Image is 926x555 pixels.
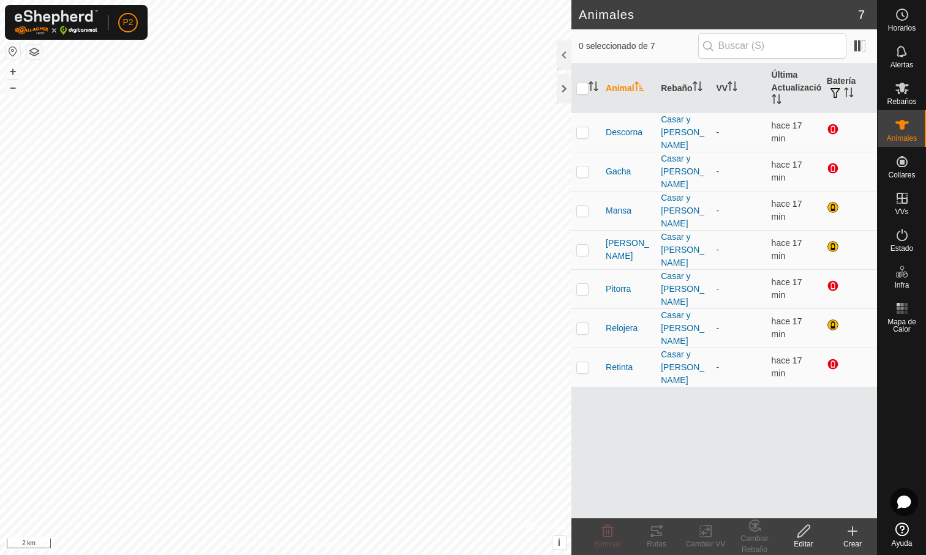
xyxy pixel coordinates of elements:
[716,284,719,294] app-display-virtual-paddock-transition: -
[772,277,802,300] span: 10 ago 2025, 14:30
[632,538,681,549] div: Rutas
[716,245,719,255] app-display-virtual-paddock-transition: -
[579,40,698,53] span: 0 seleccionado de 7
[606,283,631,296] span: Pitorra
[822,64,877,113] th: Batería
[681,538,730,549] div: Cambiar VV
[579,7,858,22] h2: Animales
[844,89,854,99] p-sorticon: Activar para ordenar
[779,538,828,549] div: Editar
[772,199,802,222] span: 10 ago 2025, 14:30
[594,540,620,548] span: Eliminar
[772,356,802,378] span: 10 ago 2025, 14:30
[716,323,719,333] app-display-virtual-paddock-transition: -
[728,83,737,93] p-sorticon: Activar para ordenar
[888,171,915,179] span: Collares
[892,540,913,547] span: Ayuda
[716,206,719,215] app-display-virtual-paddock-transition: -
[716,166,719,176] app-display-virtual-paddock-transition: -
[661,192,706,230] div: Casar y [PERSON_NAME]
[589,83,598,93] p-sorticon: Activar para ordenar
[308,539,349,550] a: Contáctenos
[601,64,656,113] th: Animal
[693,83,702,93] p-sorticon: Activar para ordenar
[6,80,20,95] button: –
[606,322,638,335] span: Relojera
[890,245,913,252] span: Estado
[606,165,631,178] span: Gacha
[606,361,633,374] span: Retinta
[887,135,917,142] span: Animales
[730,533,779,555] div: Cambiar Rebaño
[888,24,916,32] span: Horarios
[27,45,42,59] button: Capas del Mapa
[716,127,719,137] app-display-virtual-paddock-transition: -
[122,16,133,29] span: P2
[711,64,766,113] th: VV
[881,318,923,333] span: Mapa de Calor
[6,64,20,79] button: +
[606,204,631,217] span: Mansa
[894,281,909,289] span: Infra
[661,270,706,308] div: Casar y [PERSON_NAME]
[895,208,908,215] span: VVs
[606,237,651,263] span: [PERSON_NAME]
[772,316,802,339] span: 10 ago 2025, 14:30
[887,98,916,105] span: Rebaños
[606,126,642,139] span: Descorna
[890,61,913,69] span: Alertas
[15,10,98,35] img: Logo Gallagher
[6,44,20,59] button: Restablecer Mapa
[661,231,706,269] div: Casar y [PERSON_NAME]
[828,538,877,549] div: Crear
[767,64,822,113] th: Última Actualización
[772,160,802,182] span: 10 ago 2025, 14:30
[772,96,781,106] p-sorticon: Activar para ordenar
[661,152,706,191] div: Casar y [PERSON_NAME]
[656,64,711,113] th: Rebaño
[772,238,802,261] span: 10 ago 2025, 14:30
[661,309,706,348] div: Casar y [PERSON_NAME]
[878,518,926,552] a: Ayuda
[661,113,706,152] div: Casar y [PERSON_NAME]
[558,537,560,548] span: i
[552,536,566,549] button: i
[222,539,293,550] a: Política de Privacidad
[634,83,644,93] p-sorticon: Activar para ordenar
[716,362,719,372] app-display-virtual-paddock-transition: -
[698,33,846,59] input: Buscar (S)
[858,6,865,24] span: 7
[661,348,706,387] div: Casar y [PERSON_NAME]
[772,121,802,143] span: 10 ago 2025, 14:30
